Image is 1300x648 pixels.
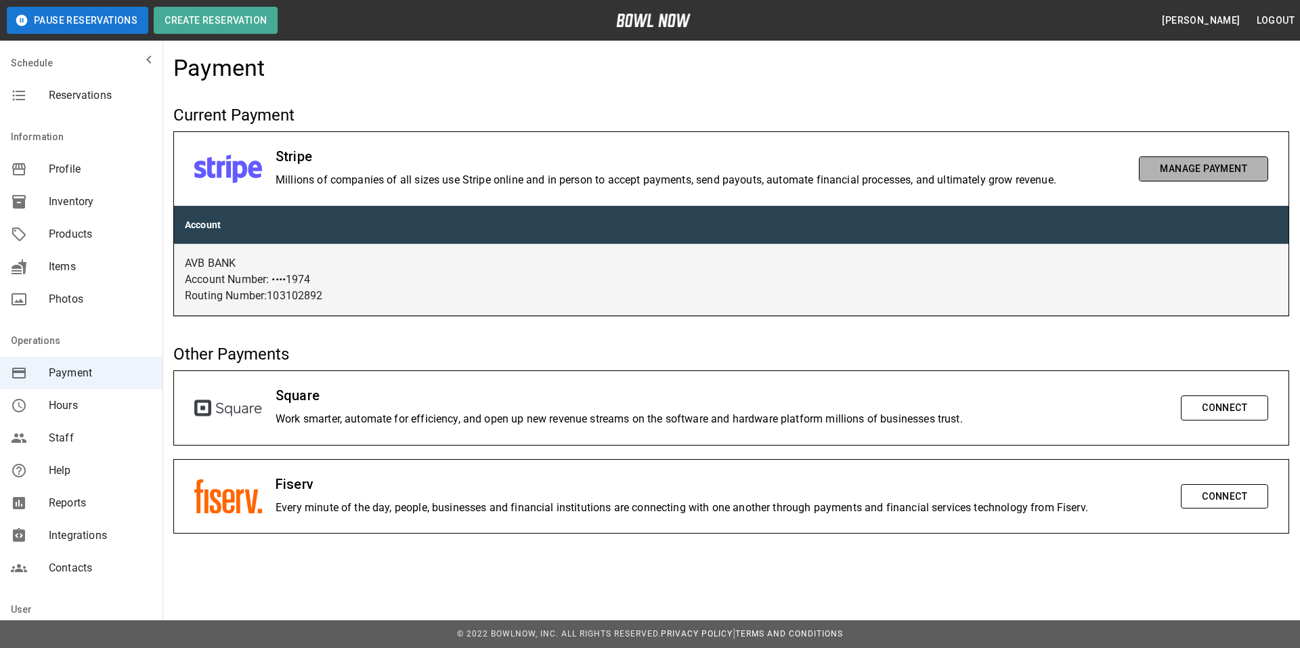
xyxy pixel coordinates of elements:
button: Pause Reservations [7,7,148,34]
img: fiserv.svg [194,479,262,514]
span: Products [49,226,152,242]
h6: Square [276,385,1167,406]
p: Millions of companies of all sizes use Stripe online and in person to accept payments, send payou... [276,172,1125,188]
button: Logout [1251,8,1300,33]
p: Work smarter, automate for efficiency, and open up new revenue streams on the software and hardwa... [276,411,1167,427]
table: customized table [174,206,1288,316]
span: Hours [49,397,152,414]
button: Manage Payment [1139,156,1268,181]
button: Connect [1181,395,1268,420]
button: Connect [1181,484,1268,509]
span: © 2022 BowlNow, Inc. All Rights Reserved. [457,629,661,639]
span: Reports [49,495,152,511]
span: Integrations [49,527,152,544]
span: Reservations [49,87,152,104]
h6: Stripe [276,146,1125,167]
span: Inventory [49,194,152,210]
button: Create Reservation [154,7,278,34]
p: AVB BANK [185,255,1278,272]
p: Every minute of the day, people, businesses and financial institutions are connecting with one an... [276,500,1167,516]
h5: Other Payments [173,343,1289,365]
th: Account [174,206,1288,244]
span: Contacts [49,560,152,576]
h4: Payment [173,54,265,83]
h5: Current Payment [173,104,1289,126]
a: Privacy Policy [661,629,733,639]
button: [PERSON_NAME] [1156,8,1245,33]
span: Profile [49,161,152,177]
span: Staff [49,430,152,446]
p: Routing Number: 103102892 [185,288,1278,304]
span: Photos [49,291,152,307]
h6: Fiserv [276,473,1167,495]
img: stripe.svg [194,154,262,183]
a: Terms and Conditions [735,629,843,639]
p: Account Number: •••• 1974 [185,272,1278,288]
img: logo [616,14,691,27]
span: Payment [49,365,152,381]
img: square.svg [194,399,262,417]
span: Items [49,259,152,275]
span: Help [49,462,152,479]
